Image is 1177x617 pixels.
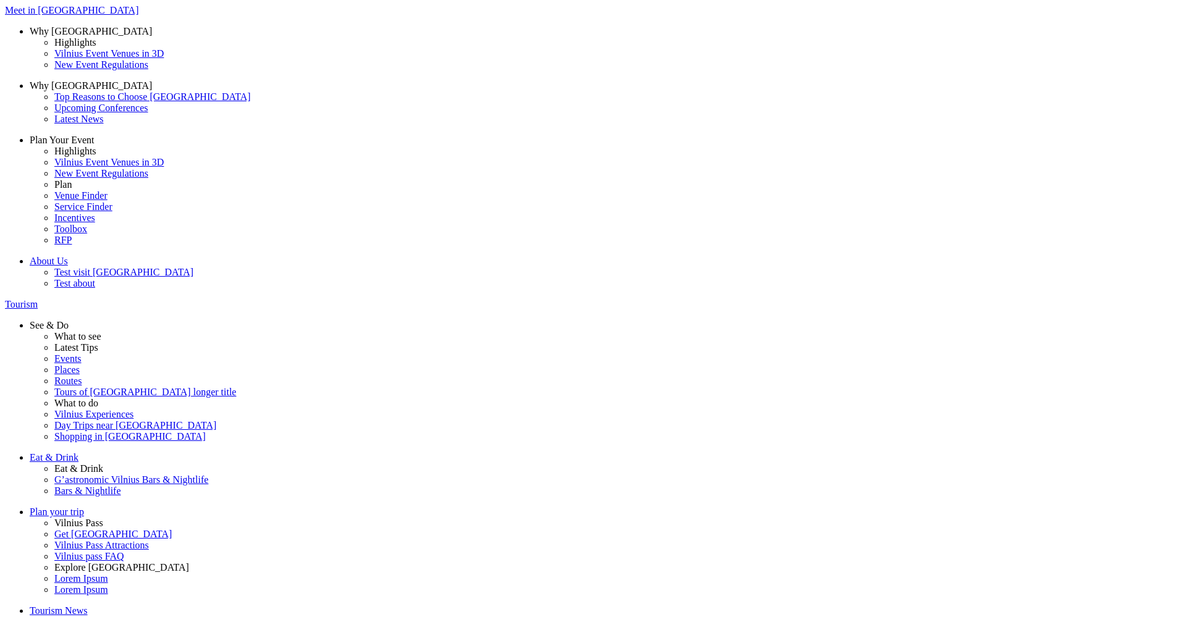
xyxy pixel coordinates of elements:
[54,353,82,364] span: Events
[54,179,72,190] span: Plan
[54,224,87,234] span: Toolbox
[54,146,96,156] span: Highlights
[54,278,1172,289] a: Test about
[54,168,148,178] span: New Event Regulations
[30,26,152,36] span: Why [GEOGRAPHIC_DATA]
[54,190,1172,201] a: Venue Finder
[54,224,1172,235] a: Toolbox
[54,235,1172,246] a: RFP
[54,212,95,223] span: Incentives
[54,157,164,167] span: Vilnius Event Venues in 3D
[54,540,1172,551] a: Vilnius Pass Attractions
[54,114,1172,125] a: Latest News
[5,299,1172,310] a: Tourism
[54,353,1172,364] a: Events
[54,267,1172,278] a: Test visit [GEOGRAPHIC_DATA]
[54,420,1172,431] a: Day Trips near [GEOGRAPHIC_DATA]
[54,431,1172,442] a: Shopping in [GEOGRAPHIC_DATA]
[30,80,152,91] span: Why [GEOGRAPHIC_DATA]
[54,529,1172,540] a: Get [GEOGRAPHIC_DATA]
[54,573,108,584] span: Lorem Ipsum
[54,573,1172,584] a: Lorem Ipsum
[54,463,103,474] span: Eat & Drink
[54,91,1172,103] a: Top Reasons to Choose [GEOGRAPHIC_DATA]
[54,331,101,342] span: What to see
[54,485,121,496] span: Bars & Nightlife
[54,364,1172,376] a: Places
[54,431,206,442] span: Shopping in [GEOGRAPHIC_DATA]
[30,452,1172,463] a: Eat & Drink
[30,256,68,266] span: About Us
[54,551,124,561] span: Vilnius pass FAQ
[54,235,72,245] span: RFP
[54,364,80,375] span: Places
[54,48,1172,59] a: Vilnius Event Venues in 3D
[54,342,98,353] span: Latest Tips
[54,37,96,48] span: Highlights
[54,190,108,201] span: Venue Finder
[54,157,1172,168] a: Vilnius Event Venues in 3D
[30,506,84,517] span: Plan your trip
[54,485,1172,497] a: Bars & Nightlife
[54,201,1172,212] a: Service Finder
[54,562,189,573] span: Explore [GEOGRAPHIC_DATA]
[30,605,1172,616] a: Tourism News
[54,59,148,70] span: New Event Regulations
[54,387,1172,398] a: Tours of [GEOGRAPHIC_DATA] longer title
[54,168,1172,179] a: New Event Regulations
[54,540,149,550] span: Vilnius Pass Attractions
[30,135,94,145] span: Plan Your Event
[54,212,1172,224] a: Incentives
[54,584,108,595] span: Lorem Ipsum
[54,48,164,59] span: Vilnius Event Venues in 3D
[30,506,1172,518] a: Plan your trip
[54,409,1172,420] a: Vilnius Experiences
[54,529,172,539] span: Get [GEOGRAPHIC_DATA]
[54,518,103,528] span: Vilnius Pass
[54,387,236,397] span: Tours of [GEOGRAPHIC_DATA] longer title
[30,320,69,330] span: See & Do
[54,551,1172,562] a: Vilnius pass FAQ
[54,103,1172,114] a: Upcoming Conferences
[54,59,1172,70] a: New Event Regulations
[54,376,82,386] span: Routes
[54,201,112,212] span: Service Finder
[30,256,1172,267] a: About Us
[30,605,88,616] span: Tourism News
[54,474,1172,485] a: G’astronomic Vilnius Bars & Nightlife
[5,299,38,309] span: Tourism
[54,474,208,485] span: G’astronomic Vilnius Bars & Nightlife
[5,5,1172,16] a: Meet in [GEOGRAPHIC_DATA]
[30,452,78,463] span: Eat & Drink
[54,409,133,419] span: Vilnius Experiences
[54,420,216,430] span: Day Trips near [GEOGRAPHIC_DATA]
[54,376,1172,387] a: Routes
[54,398,98,408] span: What to do
[54,584,1172,595] a: Lorem Ipsum
[5,5,138,15] span: Meet in [GEOGRAPHIC_DATA]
